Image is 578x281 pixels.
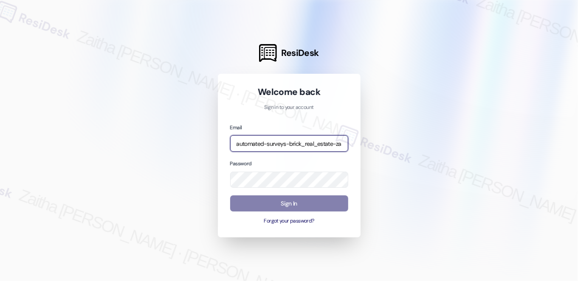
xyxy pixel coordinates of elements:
[259,44,277,62] img: ResiDesk Logo
[230,86,348,98] h1: Welcome back
[230,217,348,225] button: Forgot your password?
[281,47,319,59] span: ResiDesk
[230,195,348,212] button: Sign In
[230,135,348,152] input: name@example.com
[230,124,242,131] label: Email
[230,160,252,167] label: Password
[230,104,348,111] p: Sign in to your account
